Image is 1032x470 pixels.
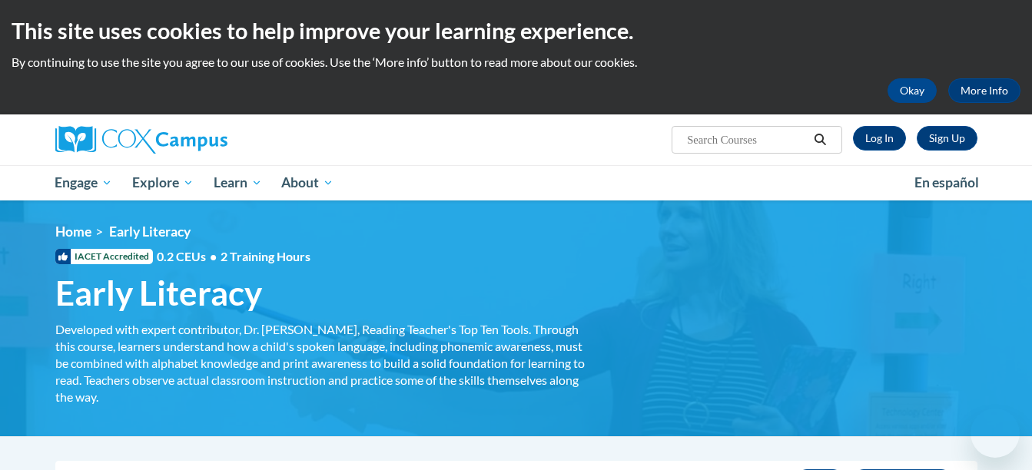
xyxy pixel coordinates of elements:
[12,54,1020,71] p: By continuing to use the site you agree to our use of cookies. Use the ‘More info’ button to read...
[281,174,333,192] span: About
[55,249,153,264] span: IACET Accredited
[132,174,194,192] span: Explore
[904,167,989,199] a: En español
[12,15,1020,46] h2: This site uses cookies to help improve your learning experience.
[204,165,272,200] a: Learn
[914,174,979,190] span: En español
[685,131,808,149] input: Search Courses
[221,249,310,263] span: 2 Training Hours
[109,223,191,240] span: Early Literacy
[32,165,1000,200] div: Main menu
[917,126,977,151] a: Register
[808,131,831,149] button: Search
[55,223,91,240] a: Home
[214,174,262,192] span: Learn
[122,165,204,200] a: Explore
[971,409,1020,458] iframe: Button to launch messaging window
[55,273,262,313] span: Early Literacy
[948,78,1020,103] a: More Info
[55,126,347,154] a: Cox Campus
[157,248,310,265] span: 0.2 CEUs
[55,126,227,154] img: Cox Campus
[55,174,112,192] span: Engage
[45,165,123,200] a: Engage
[853,126,906,151] a: Log In
[210,249,217,263] span: •
[271,165,343,200] a: About
[55,321,586,405] div: Developed with expert contributor, Dr. [PERSON_NAME], Reading Teacher's Top Ten Tools. Through th...
[888,78,937,103] button: Okay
